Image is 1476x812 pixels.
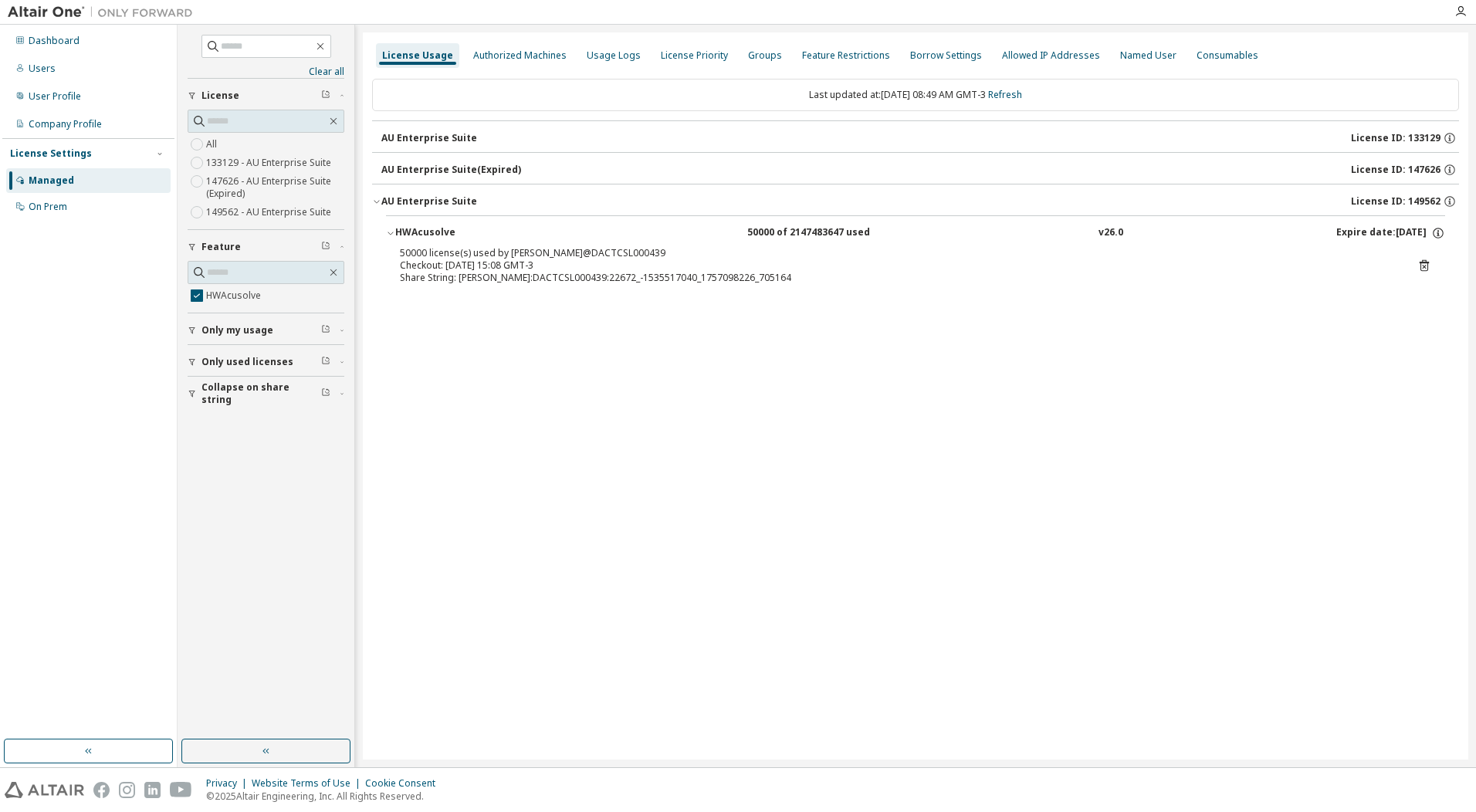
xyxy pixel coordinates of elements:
[188,345,344,379] button: Only used licenses
[188,377,344,411] button: Collapse on share string
[8,5,201,20] img: Altair One
[1002,49,1100,62] div: Allowed IP Addresses
[119,782,135,798] img: instagram.svg
[206,154,334,172] label: 133129 - AU Enterprise Suite
[29,201,67,213] div: On Prem
[381,121,1459,155] button: AU Enterprise SuiteLicense ID: 133129
[381,195,477,208] div: AU Enterprise Suite
[988,88,1022,101] a: Refresh
[1120,49,1176,62] div: Named User
[321,356,330,368] span: Clear filter
[321,241,330,253] span: Clear filter
[188,66,344,78] a: Clear all
[381,164,521,176] div: AU Enterprise Suite (Expired)
[29,118,102,130] div: Company Profile
[1099,226,1123,240] div: v26.0
[93,782,110,798] img: facebook.svg
[747,226,886,240] div: 50000 of 2147483647 used
[473,49,567,62] div: Authorized Machines
[206,172,344,203] label: 147626 - AU Enterprise Suite (Expired)
[1197,49,1258,62] div: Consumables
[206,135,220,154] label: All
[382,49,453,62] div: License Usage
[170,782,192,798] img: youtube.svg
[188,313,344,347] button: Only my usage
[321,90,330,102] span: Clear filter
[201,90,239,102] span: License
[395,226,534,240] div: HWAcusolve
[252,777,365,790] div: Website Terms of Use
[386,216,1445,250] button: HWAcusolve50000 of 2147483647 usedv26.0Expire date:[DATE]
[188,230,344,264] button: Feature
[372,184,1459,218] button: AU Enterprise SuiteLicense ID: 149562
[400,272,1394,284] div: Share String: [PERSON_NAME]:DACTCSL000439:22672_-1535517040_1757098226_705164
[201,241,241,253] span: Feature
[381,153,1459,187] button: AU Enterprise Suite(Expired)License ID: 147626
[365,777,445,790] div: Cookie Consent
[29,35,80,47] div: Dashboard
[1351,195,1440,208] span: License ID: 149562
[201,356,293,368] span: Only used licenses
[10,147,92,160] div: License Settings
[29,174,74,187] div: Managed
[400,259,1394,272] div: Checkout: [DATE] 15:08 GMT-3
[661,49,728,62] div: License Priority
[381,132,477,144] div: AU Enterprise Suite
[587,49,641,62] div: Usage Logs
[400,247,1394,259] div: 50000 license(s) used by [PERSON_NAME]@DACTCSL000439
[206,790,445,803] p: © 2025 Altair Engineering, Inc. All Rights Reserved.
[206,203,334,222] label: 149562 - AU Enterprise Suite
[206,777,252,790] div: Privacy
[5,782,84,798] img: altair_logo.svg
[201,324,273,337] span: Only my usage
[910,49,982,62] div: Borrow Settings
[206,286,264,305] label: HWAcusolve
[748,49,782,62] div: Groups
[321,387,330,400] span: Clear filter
[372,79,1459,111] div: Last updated at: [DATE] 08:49 AM GMT-3
[1351,164,1440,176] span: License ID: 147626
[188,79,344,113] button: License
[29,63,56,75] div: Users
[144,782,161,798] img: linkedin.svg
[802,49,890,62] div: Feature Restrictions
[321,324,330,337] span: Clear filter
[29,90,81,103] div: User Profile
[1351,132,1440,144] span: License ID: 133129
[1336,226,1445,240] div: Expire date: [DATE]
[201,381,321,406] span: Collapse on share string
